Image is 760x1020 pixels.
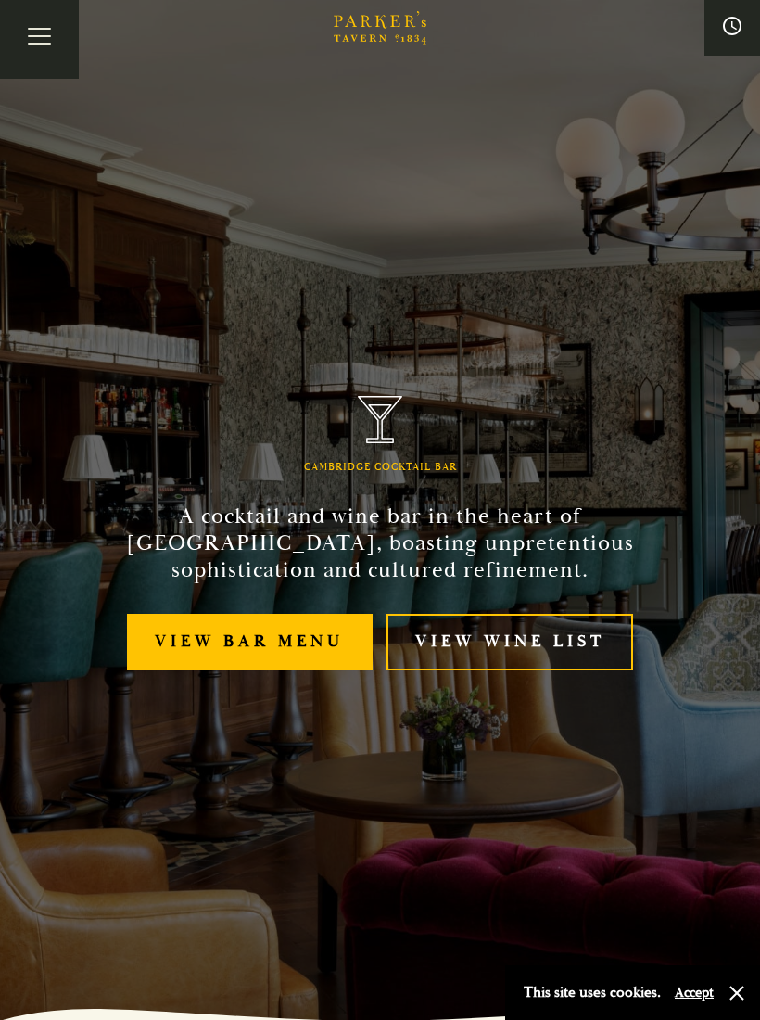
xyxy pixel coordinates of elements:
p: This site uses cookies. [524,979,661,1006]
h1: Cambridge Cocktail Bar [304,462,457,474]
h2: A cocktail and wine bar in the heart of [GEOGRAPHIC_DATA], boasting unpretentious sophistication ... [106,504,654,583]
img: Parker's Tavern Brasserie Cambridge [358,396,402,443]
a: View Wine List [386,614,633,670]
a: View bar menu [127,614,373,670]
button: Accept [675,984,714,1001]
button: Close and accept [728,984,746,1002]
